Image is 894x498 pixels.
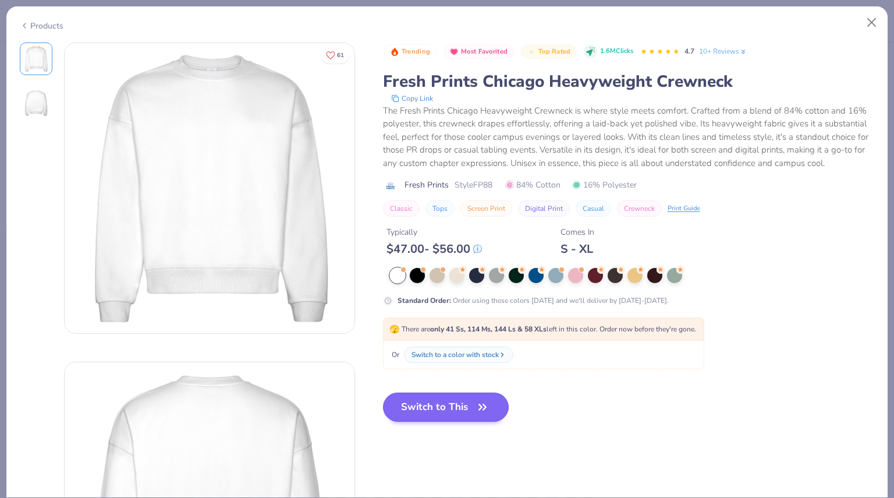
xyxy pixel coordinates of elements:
[460,200,512,217] button: Screen Print
[600,47,633,56] span: 1.6M Clicks
[505,179,560,191] span: 84% Cotton
[22,45,50,73] img: Front
[444,44,514,59] button: Badge Button
[425,200,455,217] button: Tops
[383,393,509,422] button: Switch to This
[383,104,875,170] div: The Fresh Prints Chicago Heavyweight Crewneck is where style meets comfort. Crafted from a blend ...
[321,47,349,63] button: Like
[617,200,662,217] button: Crewneck
[386,242,482,256] div: $ 47.00 - $ 56.00
[384,44,437,59] button: Badge Button
[699,46,747,56] a: 10+ Reviews
[527,47,536,56] img: Top Rated sort
[668,204,700,214] div: Print Guide
[405,179,449,191] span: Fresh Prints
[389,324,696,334] span: There are left in this color. Order now before they're gone.
[861,12,883,34] button: Close
[518,200,570,217] button: Digital Print
[398,295,669,306] div: Order using these colors [DATE] and we'll deliver by [DATE]-[DATE].
[576,200,611,217] button: Casual
[402,48,430,55] span: Trending
[65,43,354,333] img: Front
[389,324,399,335] span: 🫣
[449,47,459,56] img: Most Favorited sort
[538,48,571,55] span: Top Rated
[386,226,482,238] div: Typically
[404,347,513,363] button: Switch to a color with stock
[411,349,499,360] div: Switch to a color with stock
[389,349,399,360] span: Or
[22,89,50,117] img: Back
[560,226,594,238] div: Comes In
[455,179,492,191] span: Style FP88
[388,93,437,104] button: copy to clipboard
[337,52,344,58] span: 61
[572,179,637,191] span: 16% Polyester
[684,47,694,56] span: 4.7
[398,296,451,305] strong: Standard Order :
[390,47,399,56] img: Trending sort
[383,200,420,217] button: Classic
[640,43,680,61] div: 4.7 Stars
[430,324,547,334] strong: only 41 Ss, 114 Ms, 144 Ls & 58 XLs
[383,70,875,93] div: Fresh Prints Chicago Heavyweight Crewneck
[461,48,508,55] span: Most Favorited
[20,20,63,32] div: Products
[383,181,399,190] img: brand logo
[560,242,594,256] div: S - XL
[521,44,577,59] button: Badge Button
